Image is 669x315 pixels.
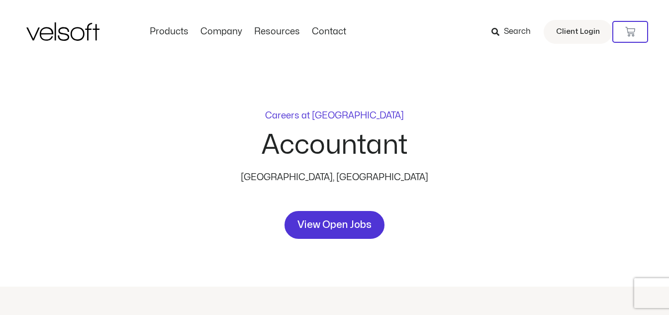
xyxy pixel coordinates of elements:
nav: Menu [144,26,352,37]
a: CompanyMenu Toggle [194,26,248,37]
span: View Open Jobs [297,217,372,233]
a: ProductsMenu Toggle [144,26,194,37]
h2: Accountant [262,132,408,159]
a: Client Login [544,20,612,44]
span: Client Login [556,25,600,38]
img: Velsoft Training Materials [26,22,99,41]
a: Search [491,23,538,40]
p: Careers at [GEOGRAPHIC_DATA] [265,111,404,120]
span: Search [504,25,531,38]
p: [GEOGRAPHIC_DATA], [GEOGRAPHIC_DATA] [230,171,439,185]
a: ContactMenu Toggle [306,26,352,37]
a: ResourcesMenu Toggle [248,26,306,37]
a: View Open Jobs [285,211,384,239]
